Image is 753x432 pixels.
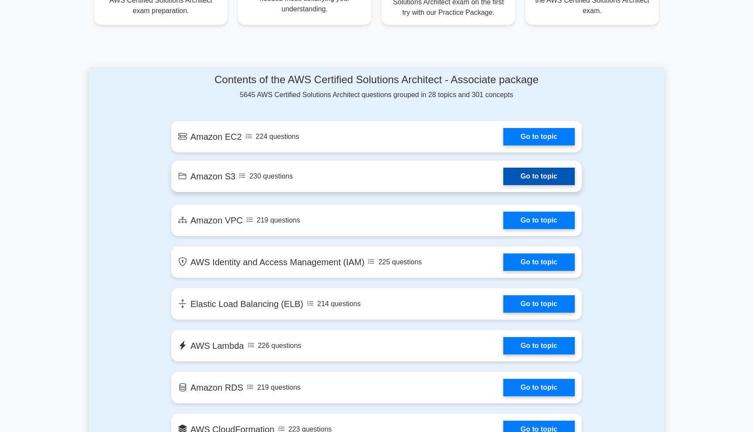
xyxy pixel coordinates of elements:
[503,128,575,145] a: Go to topic
[171,74,582,100] div: 5645 AWS Certified Solutions Architect questions grouped in 28 topics and 301 concepts
[503,337,575,354] a: Go to topic
[503,253,575,271] a: Go to topic
[503,212,575,229] a: Go to topic
[503,168,575,185] a: Go to topic
[171,74,582,86] h4: Contents of the AWS Certified Solutions Architect - Associate package
[503,379,575,396] a: Go to topic
[503,295,575,313] a: Go to topic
